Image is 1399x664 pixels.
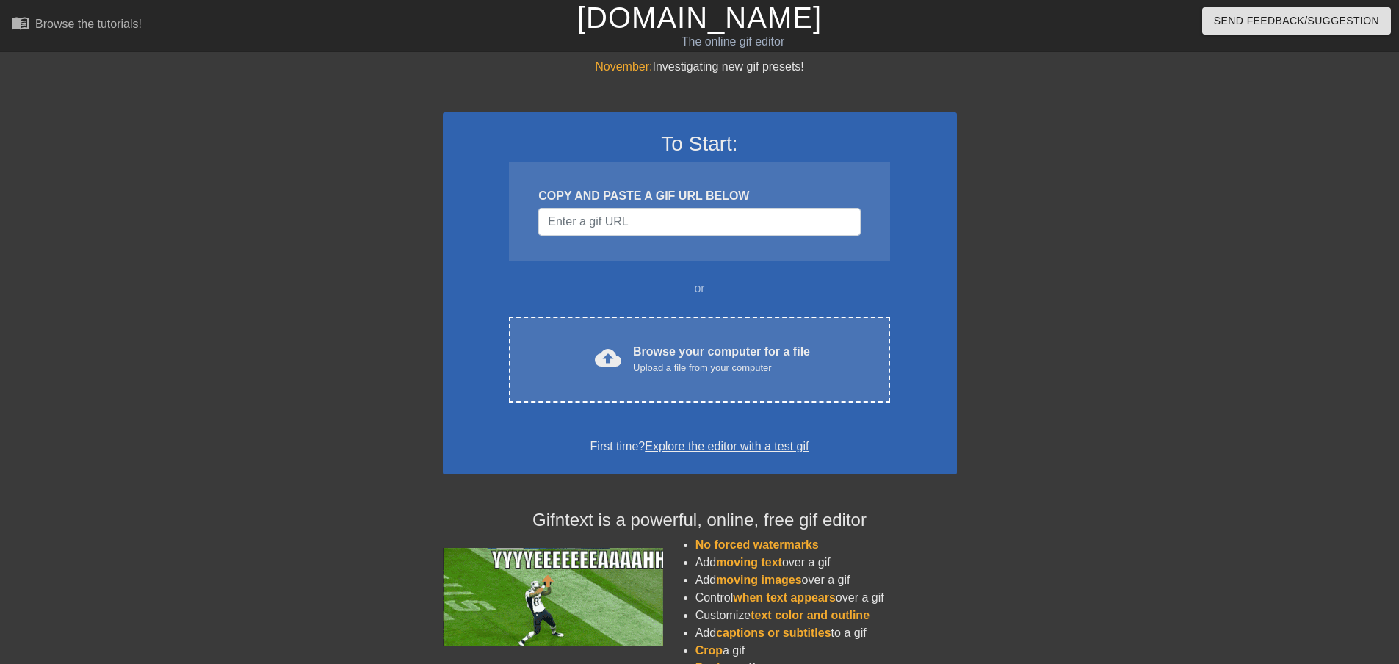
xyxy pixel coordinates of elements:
[645,440,809,452] a: Explore the editor with a test gif
[35,18,142,30] div: Browse the tutorials!
[633,343,810,375] div: Browse your computer for a file
[474,33,992,51] div: The online gif editor
[716,627,831,639] span: captions or subtitles
[695,624,957,642] li: Add to a gif
[695,642,957,660] li: a gif
[595,60,652,73] span: November:
[716,574,801,586] span: moving images
[443,548,663,646] img: football_small.gif
[481,280,919,297] div: or
[1214,12,1379,30] span: Send Feedback/Suggestion
[577,1,822,34] a: [DOMAIN_NAME]
[633,361,810,375] div: Upload a file from your computer
[595,344,621,371] span: cloud_upload
[462,131,938,156] h3: To Start:
[443,510,957,531] h4: Gifntext is a powerful, online, free gif editor
[695,571,957,589] li: Add over a gif
[751,609,870,621] span: text color and outline
[695,607,957,624] li: Customize
[695,589,957,607] li: Control over a gif
[695,554,957,571] li: Add over a gif
[733,591,836,604] span: when text appears
[1202,7,1391,35] button: Send Feedback/Suggestion
[538,208,860,236] input: Username
[12,14,29,32] span: menu_book
[538,187,860,205] div: COPY AND PASTE A GIF URL BELOW
[443,58,957,76] div: Investigating new gif presets!
[462,438,938,455] div: First time?
[716,556,782,569] span: moving text
[12,14,142,37] a: Browse the tutorials!
[695,644,723,657] span: Crop
[695,538,819,551] span: No forced watermarks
